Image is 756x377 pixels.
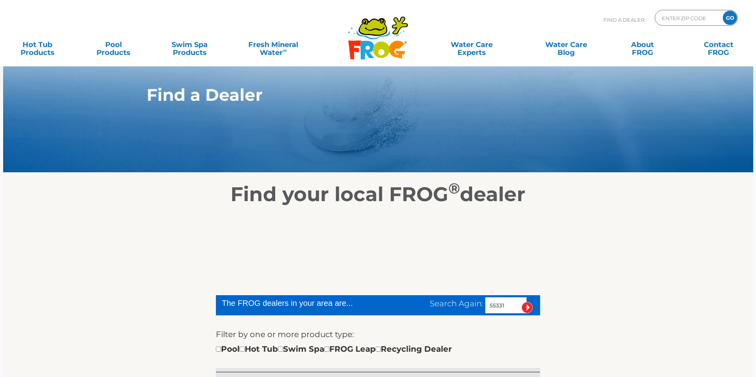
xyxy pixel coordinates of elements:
[661,12,714,24] input: Zip Code Form
[448,179,460,197] sup: ®
[84,37,144,53] a: PoolProducts
[603,10,644,30] p: Find A Dealer
[216,328,354,341] label: Filter by one or more product type:
[423,37,520,53] a: Water CareExperts
[160,37,219,53] a: Swim SpaProducts
[135,183,621,206] h2: Find your local FROG dealer
[689,37,748,53] a: ContactFROG
[8,37,67,53] a: Hot TubProducts
[147,85,573,104] h1: Find a Dealer
[613,37,672,53] a: AboutFROG
[723,11,737,25] input: GO
[216,343,452,355] div: Pool Hot Tub Swim Spa FROG Leap Recycling Dealer
[222,297,381,309] div: The FROG dealers in your area are...
[522,302,533,313] input: Submit
[283,47,287,53] sup: ∞
[537,37,596,53] a: Water CareBlog
[236,37,310,53] a: Fresh MineralWater∞
[430,299,483,308] span: Search Again:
